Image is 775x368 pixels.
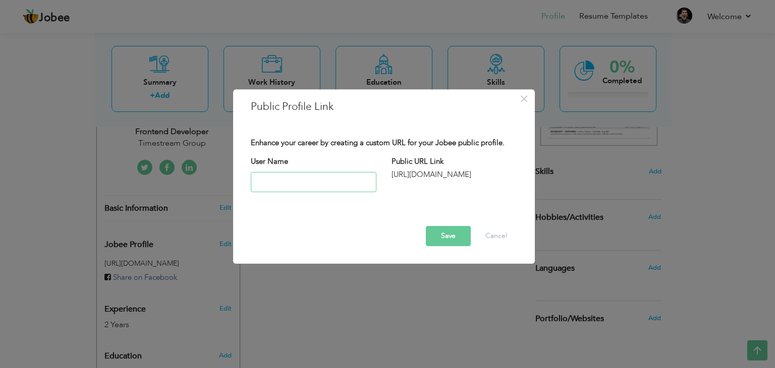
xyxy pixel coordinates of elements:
h3: Public Profile Link [251,99,517,114]
label: Public URL Link [392,156,444,167]
label: Enhance your career by creating a custom URL for your Jobee public profile. [251,138,505,149]
span: × [520,90,528,108]
label: User Name [251,156,288,167]
div: [URL][DOMAIN_NAME] [392,169,517,180]
button: Close [516,91,532,107]
button: Save [426,226,471,246]
button: Cancel [475,226,517,246]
